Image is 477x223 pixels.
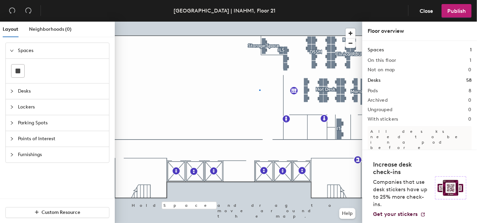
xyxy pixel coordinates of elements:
h1: 58 [466,77,472,84]
h2: Archived [368,98,388,103]
h2: 1 [470,58,472,63]
h2: On this floor [368,58,396,63]
h2: 0 [469,98,472,103]
span: Custom Resource [42,209,81,215]
span: Lockers [18,99,105,115]
span: Points of Interest [18,131,105,147]
h2: 8 [469,88,472,94]
h4: Increase desk check-ins [373,161,431,176]
span: Spaces [18,43,105,58]
img: Sticker logo [435,176,466,199]
button: Custom Resource [5,207,109,218]
button: Close [414,4,439,18]
span: Close [420,8,433,14]
h2: 0 [469,117,472,122]
span: Neighborhoods (0) [29,26,72,32]
p: All desks need to be in a pod before saving [368,126,472,158]
span: collapsed [10,105,14,109]
button: Help [339,208,355,219]
h2: 0 [469,67,472,73]
h2: 0 [469,107,472,113]
div: [GEOGRAPHIC_DATA] | INAHM1, Floor 21 [174,6,275,15]
h1: 1 [470,46,472,54]
span: Publish [447,8,466,14]
span: collapsed [10,121,14,125]
h2: Pods [368,88,378,94]
h1: Desks [368,77,380,84]
span: Get your stickers [373,211,418,217]
span: Furnishings [18,147,105,163]
h2: Ungrouped [368,107,393,113]
span: Parking Spots [18,115,105,131]
span: collapsed [10,89,14,93]
span: expanded [10,49,14,53]
span: collapsed [10,137,14,141]
button: Undo (⌘ + Z) [5,4,19,18]
a: Get your stickers [373,211,426,218]
span: collapsed [10,153,14,157]
p: Companies that use desk stickers have up to 25% more check-ins. [373,178,431,208]
div: Floor overview [368,27,472,35]
span: Layout [3,26,18,32]
h2: Not on map [368,67,395,73]
span: Desks [18,83,105,99]
button: Publish [442,4,472,18]
h1: Spaces [368,46,384,54]
button: Redo (⌘ + ⇧ + Z) [22,4,35,18]
h2: With stickers [368,117,398,122]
